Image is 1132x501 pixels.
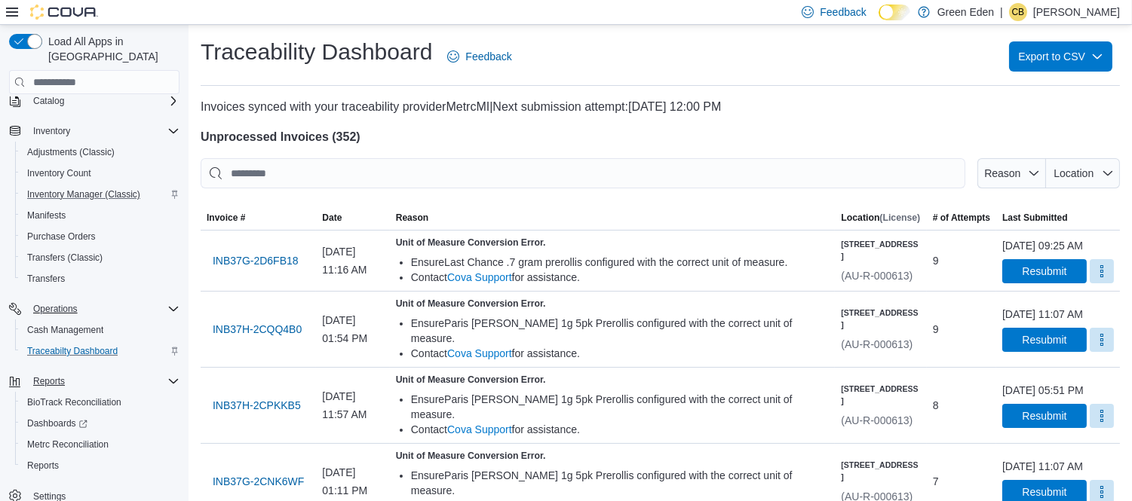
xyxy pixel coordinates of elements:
[21,270,179,288] span: Transfers
[411,468,830,498] div: Ensure Paris [PERSON_NAME] 1g 5pk Preroll is configured with the correct unit of measure.
[15,142,186,163] button: Adjustments (Classic)
[21,164,179,182] span: Inventory Count
[21,185,179,203] span: Inventory Manager (Classic)
[21,414,94,432] a: Dashboards
[201,37,432,67] h1: Traceability Dashboard
[933,212,990,224] span: # of Attempts
[27,438,109,451] span: Metrc Reconciliation
[411,255,830,270] div: Ensure Last Chance .7 gram preroll is configured with the correct unit of measure.
[27,417,87,429] span: Dashboards
[1022,484,1066,499] span: Resubmit
[30,5,98,20] img: Cova
[21,228,102,246] a: Purchase Orders
[15,455,186,476] button: Reports
[396,298,830,310] h5: Unit of Measure Conversion Error.
[1002,238,1083,253] div: [DATE] 09:25 AM
[15,392,186,413] button: BioTrack Reconciliation
[21,228,179,246] span: Purchase Orders
[396,374,830,386] h5: Unit of Measure Conversion Error.
[396,212,428,224] span: Reason
[207,466,310,496] button: INB37G-2CNK6WF
[447,271,512,283] a: Cova Support
[21,249,109,267] a: Transfers (Classic)
[15,184,186,205] button: Inventory Manager (Classic)
[3,371,186,392] button: Reports
[1002,259,1087,283] button: Resubmit
[21,143,179,161] span: Adjustments (Classic)
[15,268,186,289] button: Transfers
[1022,408,1066,423] span: Resubmit
[3,121,186,142] button: Inventory
[27,167,91,179] span: Inventory Count
[937,3,995,21] p: Green Eden
[213,253,299,268] span: INB37G-2D6FB18
[1009,41,1112,72] button: Export to CSV
[207,212,245,224] span: Invoice #
[21,321,179,339] span: Cash Management
[27,345,118,357] span: Traceabilty Dashboard
[21,164,97,182] a: Inventory Count
[15,434,186,455] button: Metrc Reconciliation
[1022,264,1066,279] span: Resubmit
[841,212,920,224] h5: Location
[841,238,920,262] h6: [STREET_ADDRESS]
[879,5,910,20] input: Dark Mode
[841,338,913,350] span: (AU-R-000613)
[15,163,186,184] button: Inventory Count
[201,98,1120,116] p: Invoices synced with your traceability provider MetrcMI | [DATE] 12:00 PM
[21,342,124,360] a: Traceabilty Dashboard
[411,346,830,361] div: Contact for assistance.
[316,381,389,429] div: [DATE] 11:57 AM
[396,237,830,249] h5: Unit of Measure Conversion Error.
[207,314,308,344] button: INB37H-2CQQ4B0
[465,49,511,64] span: Feedback
[977,158,1046,188] button: Reason
[27,300,84,318] button: Operations
[27,122,179,140] span: Inventory
[27,300,179,318] span: Operations
[933,320,939,338] span: 9
[21,249,179,267] span: Transfers (Classic)
[984,167,1020,179] span: Reason
[1002,459,1083,474] div: [DATE] 11:07 AM
[841,383,920,407] h6: [STREET_ADDRESS]
[316,206,389,230] button: Date
[1054,167,1094,179] span: Location
[21,206,179,225] span: Manifests
[1090,328,1114,352] button: More
[1012,3,1025,21] span: CB
[447,423,512,435] a: Cova Support
[27,252,103,264] span: Transfers (Classic)
[21,393,127,411] a: BioTrack Reconciliation
[841,414,913,426] span: (AU-R-000613)
[27,273,65,285] span: Transfers
[1002,383,1084,398] div: [DATE] 05:51 PM
[42,34,179,64] span: Load All Apps in [GEOGRAPHIC_DATA]
[396,450,830,462] h5: Unit of Measure Conversion Error.
[27,372,179,390] span: Reports
[27,146,115,158] span: Adjustments (Classic)
[15,205,186,226] button: Manifests
[1000,3,1003,21] p: |
[1002,307,1083,322] div: [DATE] 11:07 AM
[15,247,186,268] button: Transfers (Classic)
[27,231,96,243] span: Purchase Orders
[1018,41,1103,72] span: Export to CSV
[933,396,939,414] span: 8
[841,459,920,483] h6: [STREET_ADDRESS]
[27,122,76,140] button: Inventory
[207,246,305,276] button: INB37G-2D6FB18
[411,270,830,285] div: Contact for assistance.
[316,305,389,353] div: [DATE] 01:54 PM
[27,92,179,110] span: Catalog
[21,321,109,339] a: Cash Management
[1002,328,1087,352] button: Resubmit
[841,270,913,282] span: (AU-R-000613)
[447,347,512,359] a: Cova Support
[21,457,179,475] span: Reports
[21,185,146,203] a: Inventory Manager (Classic)
[1090,259,1114,283] button: More
[27,209,66,221] span: Manifests
[1090,404,1114,428] button: More
[411,422,830,437] div: Contact for assistance.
